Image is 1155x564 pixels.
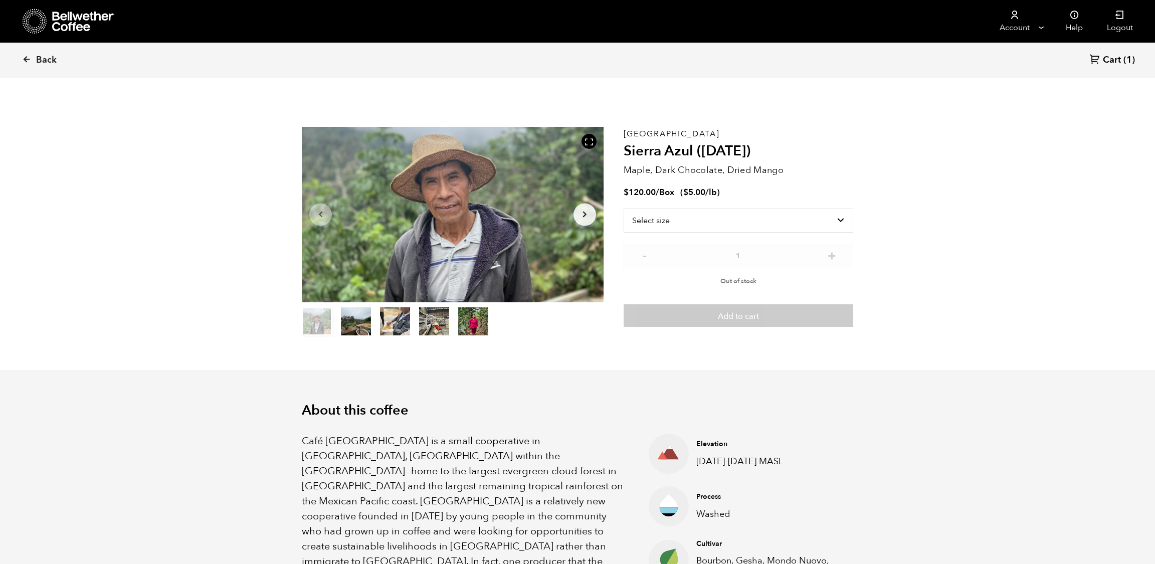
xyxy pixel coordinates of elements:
[1123,54,1135,66] span: (1)
[624,143,853,160] h2: Sierra Azul ([DATE])
[624,186,629,198] span: $
[683,186,705,198] bdi: 5.00
[624,163,853,177] p: Maple, Dark Chocolate, Dried Mango
[683,186,688,198] span: $
[705,186,717,198] span: /lb
[680,186,720,198] span: ( )
[696,439,838,449] h4: Elevation
[696,507,838,521] p: Washed
[696,492,838,502] h4: Process
[624,304,853,327] button: Add to cart
[656,186,659,198] span: /
[1103,54,1121,66] span: Cart
[720,277,756,286] span: Out of stock
[659,186,674,198] span: Box
[696,455,838,468] p: [DATE]-[DATE] MASL
[624,186,656,198] bdi: 120.00
[826,250,838,260] button: +
[302,403,853,419] h2: About this coffee
[696,539,838,549] h4: Cultivar
[1090,54,1135,67] a: Cart (1)
[639,250,651,260] button: -
[36,54,57,66] span: Back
